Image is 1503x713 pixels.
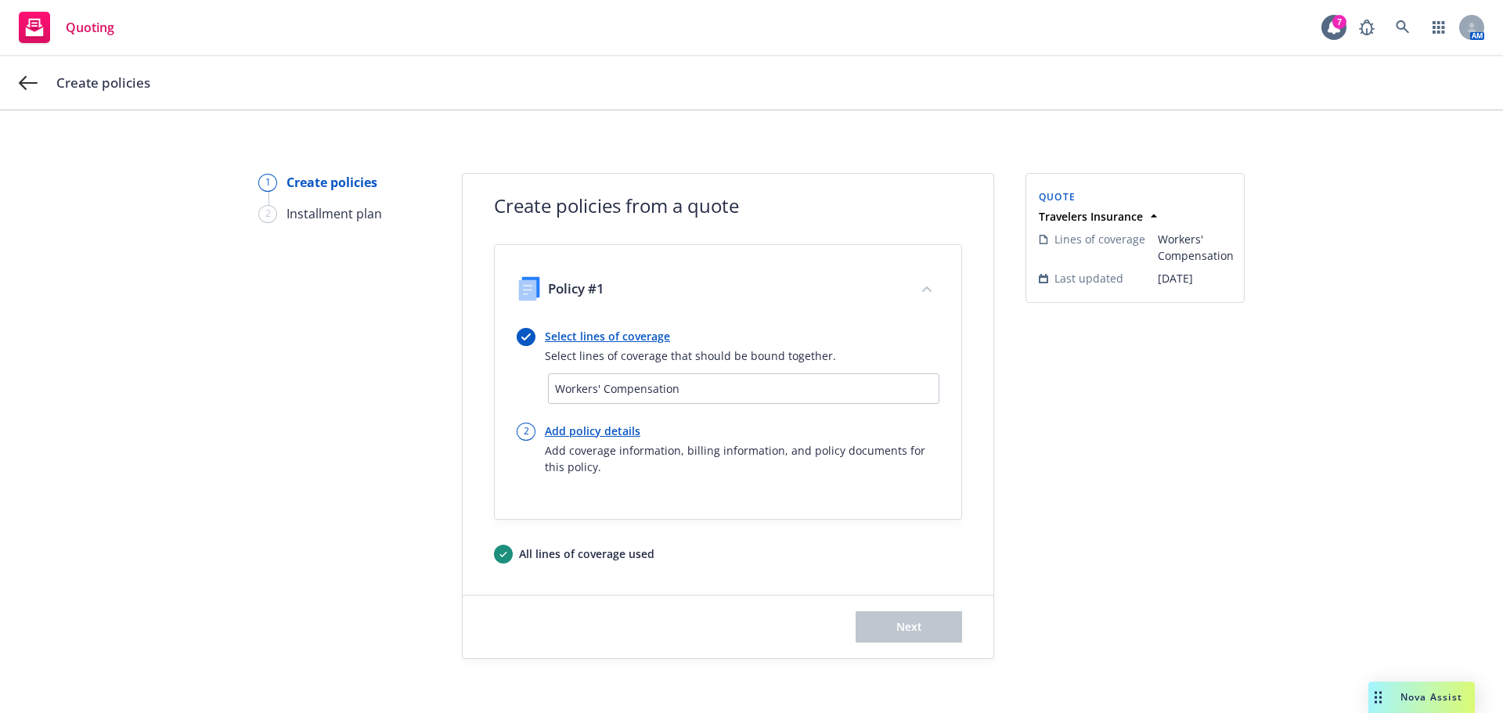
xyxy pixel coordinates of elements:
[1423,12,1454,43] a: Switch app
[896,619,922,634] span: Next
[555,380,932,397] div: Workers' Compensation
[1039,209,1143,224] strong: Travelers Insurance
[1368,682,1388,713] div: Drag to move
[494,193,962,219] span: Create policies from a quote
[66,21,114,34] span: Quoting
[1054,231,1145,247] span: Lines of coverage
[1332,15,1346,29] div: 7
[545,442,939,475] div: Add coverage information, billing information, and policy documents for this policy.
[1400,690,1462,704] span: Nova Assist
[56,74,150,92] span: Create policies
[258,205,277,223] div: 2
[13,5,121,49] a: Quoting
[545,347,836,364] div: Select lines of coverage that should be bound together.
[1039,190,1076,203] span: Quote
[517,423,535,441] div: 2
[1158,231,1234,264] span: Workers' Compensation
[856,611,962,643] button: Next
[1158,270,1234,286] span: [DATE]
[1351,12,1382,43] a: Report a Bug
[545,328,836,344] a: Select lines of coverage
[545,423,939,439] a: Add policy details
[914,276,939,301] button: collapse content
[548,280,604,297] h1: Policy #1
[1054,270,1123,286] span: Last updated
[519,546,654,562] div: All lines of coverage used
[258,174,277,192] div: 1
[1368,682,1475,713] button: Nova Assist
[287,173,377,192] div: Create policies
[287,204,382,223] div: Installment plan
[498,257,958,322] div: Policy #1collapse content
[1387,12,1418,43] a: Search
